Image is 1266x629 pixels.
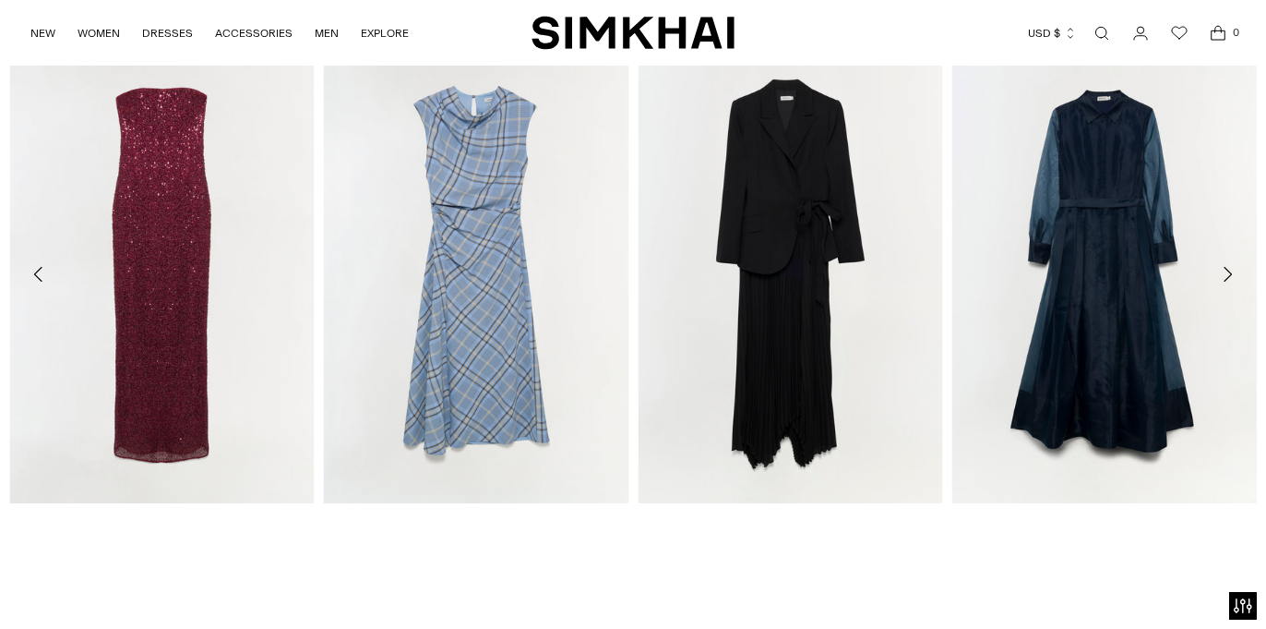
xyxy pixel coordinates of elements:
[1122,15,1159,52] a: Go to the account page
[1200,15,1236,52] a: Open cart modal
[215,13,293,54] a: ACCESSORIES
[30,13,55,54] a: NEW
[78,13,120,54] a: WOMEN
[1161,15,1198,52] a: Wishlist
[1207,254,1248,295] button: Move to next carousel slide
[638,45,943,503] img: Ambretta Dress
[1227,24,1244,41] span: 0
[9,45,315,503] img: Xyla Sequin Gown
[142,13,193,54] a: DRESSES
[18,254,59,295] button: Move to previous carousel slide
[361,13,409,54] a: EXPLORE
[324,45,629,503] img: Burke Draped Midi Dress
[952,45,1258,503] img: Montgomery Dress
[315,13,339,54] a: MEN
[531,15,735,51] a: SIMKHAI
[1083,15,1120,52] a: Open search modal
[1028,13,1077,54] button: USD $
